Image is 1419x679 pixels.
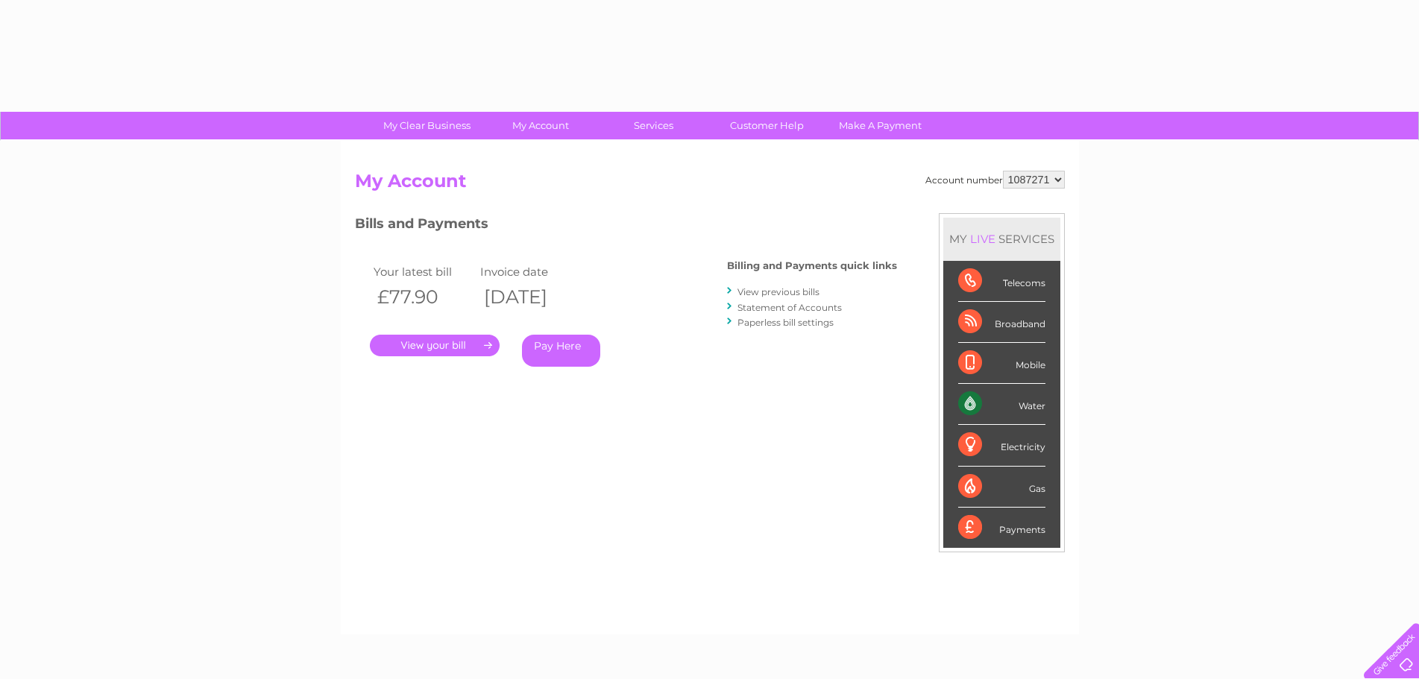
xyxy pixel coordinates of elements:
td: Invoice date [476,262,584,282]
a: Paperless bill settings [737,317,834,328]
div: Water [958,384,1045,425]
h4: Billing and Payments quick links [727,260,897,271]
div: Payments [958,508,1045,548]
a: My Clear Business [365,112,488,139]
a: . [370,335,500,356]
h2: My Account [355,171,1065,199]
div: Account number [925,171,1065,189]
a: View previous bills [737,286,819,297]
th: [DATE] [476,282,584,312]
div: LIVE [967,232,998,246]
a: My Account [479,112,602,139]
a: Customer Help [705,112,828,139]
div: MY SERVICES [943,218,1060,260]
td: Your latest bill [370,262,477,282]
th: £77.90 [370,282,477,312]
a: Make A Payment [819,112,942,139]
a: Statement of Accounts [737,302,842,313]
a: Pay Here [522,335,600,367]
a: Services [592,112,715,139]
h3: Bills and Payments [355,213,897,239]
div: Gas [958,467,1045,508]
div: Telecoms [958,261,1045,302]
div: Mobile [958,343,1045,384]
div: Broadband [958,302,1045,343]
div: Electricity [958,425,1045,466]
